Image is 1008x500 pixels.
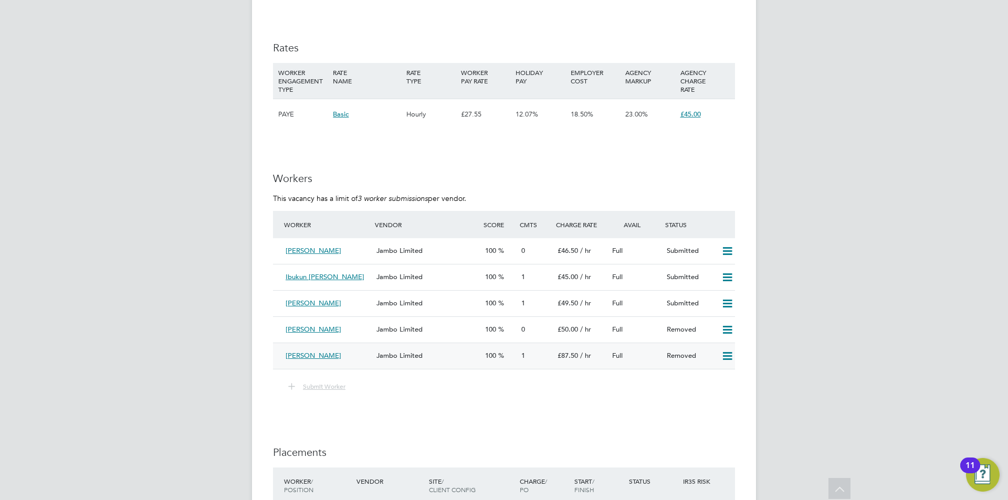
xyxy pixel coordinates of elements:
div: 11 [965,465,975,479]
h3: Workers [273,172,735,185]
div: £27.55 [458,99,513,130]
div: Avail [608,215,663,234]
span: / Finish [574,477,594,494]
div: Vendor [372,215,481,234]
div: HOLIDAY PAY [513,63,568,90]
div: Status [663,215,735,234]
span: 100 [485,246,496,255]
span: 1 [521,299,525,307]
div: Submitted [663,295,717,312]
span: 0 [521,246,525,255]
h3: Placements [273,445,735,459]
div: RATE NAME [330,63,403,90]
span: 1 [521,351,525,360]
span: £45.00 [558,272,578,281]
span: 23.00% [625,110,648,119]
span: [PERSON_NAME] [286,351,341,360]
em: 3 worker submissions [358,194,428,203]
span: Full [612,246,623,255]
span: £46.50 [558,246,578,255]
span: Jambo Limited [376,272,423,281]
div: Submitted [663,269,717,286]
span: [PERSON_NAME] [286,325,341,334]
div: Start [572,472,626,499]
span: Full [612,272,623,281]
span: £45.00 [680,110,701,119]
span: 18.50% [571,110,593,119]
span: 1 [521,272,525,281]
span: 100 [485,272,496,281]
span: / hr [580,325,591,334]
div: AGENCY CHARGE RATE [678,63,732,99]
div: Site [426,472,517,499]
span: Jambo Limited [376,246,423,255]
div: IR35 Risk [680,472,717,491]
span: Jambo Limited [376,299,423,307]
div: Removed [663,347,717,365]
div: Removed [663,321,717,338]
span: / hr [580,246,591,255]
div: Charge [517,472,572,499]
span: Full [612,325,623,334]
span: 100 [485,325,496,334]
div: RATE TYPE [404,63,458,90]
span: / hr [580,272,591,281]
div: Charge Rate [553,215,608,234]
div: PAYE [276,99,330,130]
div: Status [626,472,681,491]
span: 0 [521,325,525,334]
span: Full [612,351,623,360]
span: Full [612,299,623,307]
span: £49.50 [558,299,578,307]
div: Worker [281,472,354,499]
h3: Rates [273,41,735,55]
span: / hr [580,299,591,307]
span: 100 [485,299,496,307]
div: AGENCY MARKUP [623,63,677,90]
div: Worker [281,215,372,234]
span: 12.07% [516,110,538,119]
button: Open Resource Center, 11 new notifications [966,458,1000,492]
div: WORKER ENGAGEMENT TYPE [276,63,330,99]
div: Vendor [354,472,426,491]
button: Submit Worker [281,380,354,393]
span: £50.00 [558,325,578,334]
span: £87.50 [558,351,578,360]
span: [PERSON_NAME] [286,299,341,307]
span: / PO [520,477,547,494]
span: / hr [580,351,591,360]
div: Submitted [663,242,717,260]
span: Submit Worker [303,382,345,390]
div: Hourly [404,99,458,130]
span: [PERSON_NAME] [286,246,341,255]
div: EMPLOYER COST [568,63,623,90]
span: Jambo Limited [376,351,423,360]
span: Ibukun [PERSON_NAME] [286,272,364,281]
span: 100 [485,351,496,360]
div: Cmts [517,215,553,234]
span: Basic [333,110,349,119]
p: This vacancy has a limit of per vendor. [273,194,735,203]
div: Score [481,215,517,234]
span: / Position [284,477,313,494]
span: Jambo Limited [376,325,423,334]
div: WORKER PAY RATE [458,63,513,90]
span: / Client Config [429,477,476,494]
